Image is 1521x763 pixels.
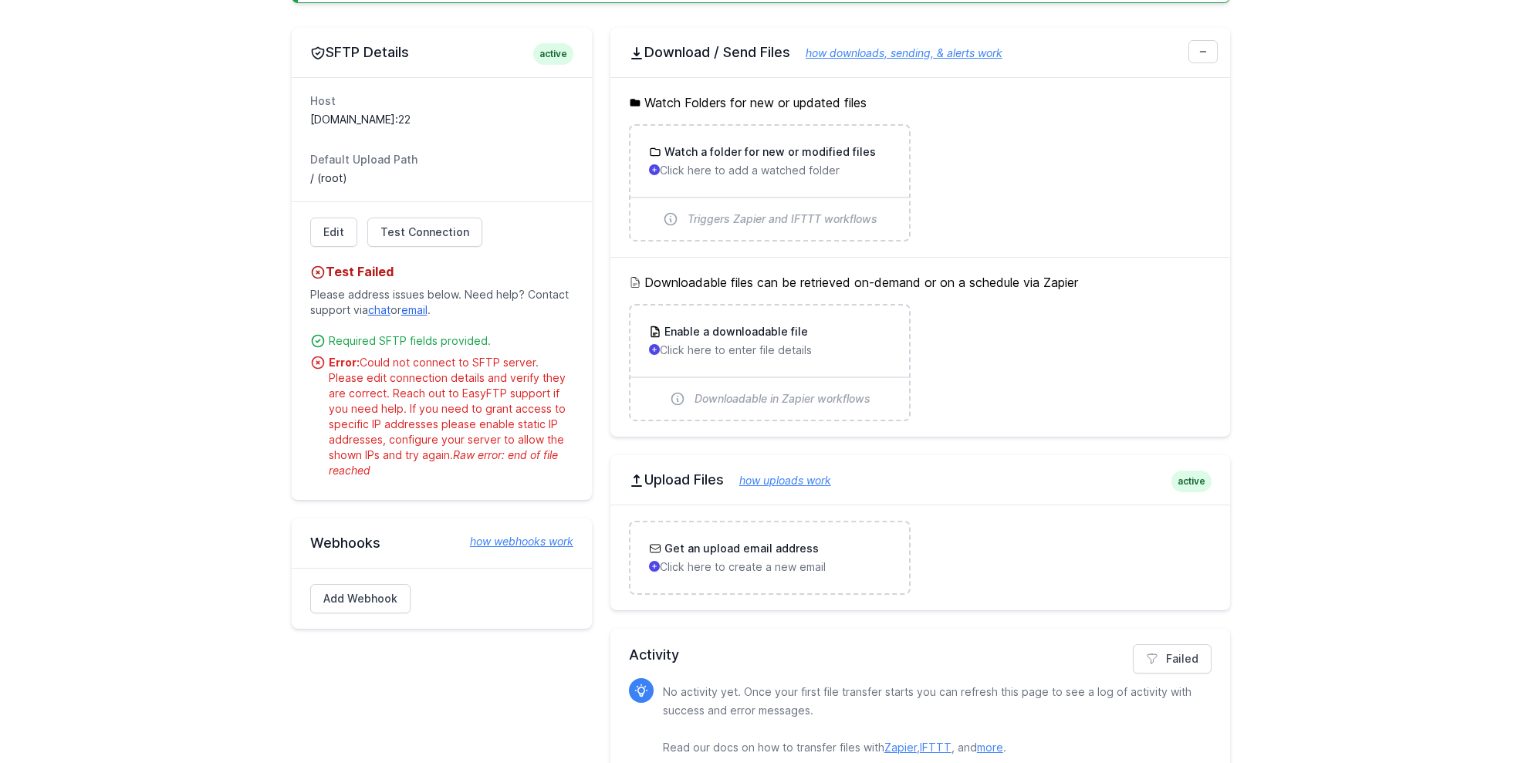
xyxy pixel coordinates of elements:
p: Click here to enter file details [649,343,891,358]
a: more [977,741,1003,754]
a: Add Webhook [310,584,411,613]
h2: SFTP Details [310,43,573,62]
h5: Watch Folders for new or updated files [629,93,1212,112]
dt: Default Upload Path [310,152,573,167]
a: how webhooks work [455,534,573,549]
span: active [1171,471,1212,492]
p: Click here to create a new email [649,559,891,575]
h3: Watch a folder for new or modified files [661,144,876,160]
a: IFTTT [920,741,951,754]
span: Triggers Zapier and IFTTT workflows [688,211,877,227]
a: how downloads, sending, & alerts work [790,46,1002,59]
h2: Upload Files [629,471,1212,489]
h2: Activity [629,644,1212,666]
dd: [DOMAIN_NAME]:22 [310,112,573,127]
p: Click here to add a watched folder [649,163,891,178]
a: Enable a downloadable file Click here to enter file details Downloadable in Zapier workflows [630,306,909,420]
a: Edit [310,218,357,247]
span: active [533,43,573,65]
span: Test Connection [380,225,469,240]
p: Please address issues below. Need help? Contact support via or . [310,281,573,324]
a: Watch a folder for new or modified files Click here to add a watched folder Triggers Zapier and I... [630,126,909,240]
a: how uploads work [724,474,831,487]
h3: Get an upload email address [661,541,819,556]
h2: Webhooks [310,534,573,552]
strong: Error: [329,356,360,369]
div: Required SFTP fields provided. [329,333,573,349]
a: Zapier [884,741,917,754]
a: chat [368,303,390,316]
a: Test Connection [367,218,482,247]
h5: Downloadable files can be retrieved on-demand or on a schedule via Zapier [629,273,1212,292]
a: Failed [1133,644,1212,674]
p: No activity yet. Once your first file transfer starts you can refresh this page to see a log of a... [663,683,1199,757]
dt: Host [310,93,573,109]
dd: / (root) [310,170,573,186]
h4: Test Failed [310,262,573,281]
div: Could not connect to SFTP server. Please edit connection details and verify they are correct. Rea... [329,355,573,478]
h2: Download / Send Files [629,43,1212,62]
iframe: Drift Widget Chat Controller [1444,686,1502,744]
a: Get an upload email address Click here to create a new email [630,522,909,593]
a: email [401,303,428,316]
h3: Enable a downloadable file [661,324,808,339]
span: Downloadable in Zapier workflows [695,391,870,407]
